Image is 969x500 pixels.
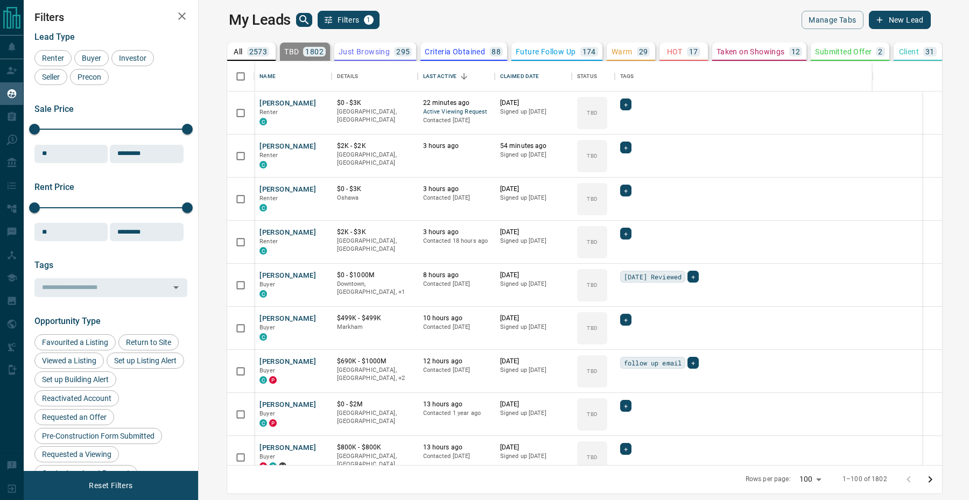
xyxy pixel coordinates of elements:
[500,400,566,409] p: [DATE]
[577,61,597,91] div: Status
[337,61,359,91] div: Details
[34,11,187,24] h2: Filters
[259,161,267,168] div: condos.ca
[423,443,489,452] p: 13 hours ago
[259,142,316,152] button: [PERSON_NAME]
[878,48,882,55] p: 2
[110,356,180,365] span: Set up Listing Alert
[74,50,109,66] div: Buyer
[615,61,923,91] div: Tags
[624,185,628,196] span: +
[259,376,267,384] div: condos.ca
[337,280,412,297] p: Toronto
[34,409,114,425] div: Requested an Offer
[423,194,489,202] p: Contacted [DATE]
[259,247,267,255] div: condos.ca
[500,323,566,332] p: Signed up [DATE]
[620,142,631,153] div: +
[791,48,801,55] p: 12
[337,108,412,124] p: [GEOGRAPHIC_DATA], [GEOGRAPHIC_DATA]
[842,475,887,484] p: 1–100 of 1802
[620,98,631,110] div: +
[689,48,698,55] p: 17
[34,50,72,66] div: Renter
[500,409,566,418] p: Signed up [DATE]
[500,61,539,91] div: Claimed Date
[337,357,412,366] p: $690K - $1000M
[620,443,631,455] div: +
[259,98,316,109] button: [PERSON_NAME]
[115,54,150,62] span: Investor
[337,443,412,452] p: $800K - $800K
[38,469,134,477] span: Contact an Agent Request
[269,376,277,384] div: property.ca
[919,469,941,490] button: Go to next page
[38,394,115,403] span: Reactivated Account
[624,357,682,368] span: follow up email
[899,48,919,55] p: Client
[34,32,75,42] span: Lead Type
[500,108,566,116] p: Signed up [DATE]
[620,185,631,196] div: +
[624,142,628,153] span: +
[423,237,489,245] p: Contacted 18 hours ago
[691,271,695,282] span: +
[815,48,872,55] p: Submitted Offer
[500,228,566,237] p: [DATE]
[38,432,158,440] span: Pre-Construction Form Submitted
[587,410,597,418] p: TBD
[259,185,316,195] button: [PERSON_NAME]
[365,16,373,24] span: 1
[500,280,566,288] p: Signed up [DATE]
[337,271,412,280] p: $0 - $1000M
[620,61,634,91] div: Tags
[587,281,597,289] p: TBD
[582,48,596,55] p: 174
[925,48,935,55] p: 31
[457,69,472,84] button: Sort
[687,271,699,283] div: +
[259,443,316,453] button: [PERSON_NAME]
[337,194,412,202] p: Oshawa
[624,228,628,239] span: +
[318,11,380,29] button: Filters1
[423,271,489,280] p: 8 hours ago
[500,185,566,194] p: [DATE]
[717,48,785,55] p: Taken on Showings
[337,323,412,332] p: Markham
[34,334,116,350] div: Favourited a Listing
[418,61,495,91] div: Last Active
[425,48,485,55] p: Criteria Obtained
[337,98,412,108] p: $0 - $3K
[259,462,267,470] div: property.ca
[34,182,74,192] span: Rent Price
[620,228,631,240] div: +
[423,98,489,108] p: 22 minutes ago
[259,195,278,202] span: Renter
[284,48,299,55] p: TBD
[423,409,489,418] p: Contacted 1 year ago
[624,99,628,110] span: +
[423,61,457,91] div: Last Active
[500,98,566,108] p: [DATE]
[491,48,501,55] p: 88
[229,11,291,29] h1: My Leads
[34,371,116,388] div: Set up Building Alert
[34,390,119,406] div: Reactivated Account
[74,73,105,81] span: Precon
[34,316,101,326] span: Opportunity Type
[259,453,275,460] span: Buyer
[337,452,412,469] p: [GEOGRAPHIC_DATA], [GEOGRAPHIC_DATA]
[624,443,628,454] span: +
[249,48,268,55] p: 2573
[423,185,489,194] p: 3 hours ago
[168,280,184,295] button: Open
[572,61,615,91] div: Status
[620,314,631,326] div: +
[259,238,278,245] span: Renter
[259,333,267,341] div: condos.ca
[667,48,683,55] p: HOT
[305,48,324,55] p: 1802
[500,357,566,366] p: [DATE]
[423,116,489,125] p: Contacted [DATE]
